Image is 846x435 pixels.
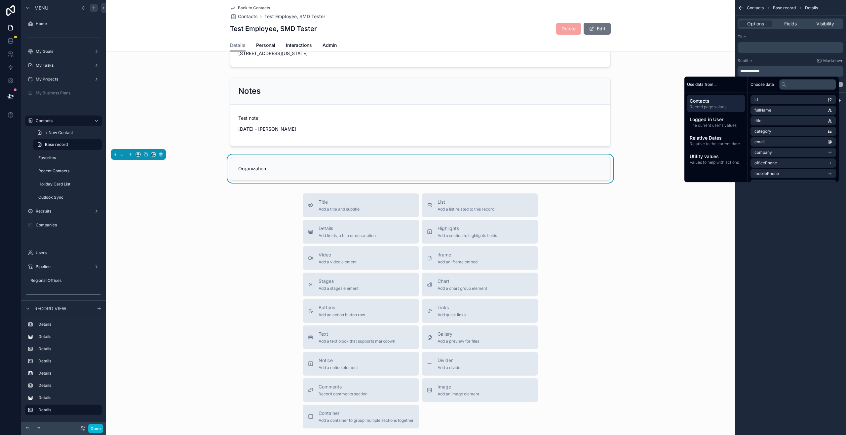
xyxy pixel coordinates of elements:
button: LinksAdd quick links [422,299,538,323]
button: ImageAdd an image element [422,378,538,402]
span: Use data from... [687,82,716,87]
span: Fields [784,20,797,27]
span: Add a container to group multiple sections together [319,418,414,423]
a: Recent Contacts [33,166,102,176]
label: Subtitle [738,58,752,63]
label: Outlook Sync [38,195,100,200]
a: Contacts [25,116,102,126]
span: Add a section to highlights fields [438,233,497,238]
span: Title [319,199,360,205]
label: My Tasks [36,63,91,68]
span: Menu [34,5,48,11]
span: Add fields, a title or description [319,233,376,238]
button: ContainerAdd a container to group multiple sections together [303,405,419,428]
a: Admin [323,39,337,52]
span: Notice [319,357,358,364]
span: Contacts [238,13,258,20]
span: Details [230,42,246,49]
span: Logged in User [690,116,742,123]
a: Contacts [230,13,258,20]
a: Outlook Sync [33,192,102,203]
a: Recruits [25,206,102,217]
label: Recent Contacts [38,168,100,174]
label: Details [38,334,99,339]
a: My Tasks [25,60,102,71]
span: Values to help with actions [690,160,742,165]
a: Markdown [817,58,843,63]
label: My Projects [36,77,91,82]
span: Add a stages element [319,286,359,291]
a: Base record [33,139,102,150]
a: My Goals [25,46,102,57]
a: Companies [25,220,102,230]
span: Interactions [286,42,312,49]
span: The current user's values [690,123,742,128]
span: Add quick links [438,312,466,318]
label: Home [36,21,100,26]
span: Relative to the current date [690,141,742,147]
button: DetailsAdd fields, a title or description [303,220,419,244]
label: Favorites [38,155,100,160]
span: Video [319,251,357,258]
button: ListAdd a list related to this record [422,193,538,217]
a: Regional Offices [25,275,102,286]
div: scrollable content [738,42,843,53]
span: Contacts [690,98,742,104]
span: Image [438,384,479,390]
a: Details [230,39,246,52]
span: Buttons [319,304,365,311]
button: Done [88,424,103,433]
a: Favorites [33,152,102,163]
span: Base record [45,142,68,147]
span: Utility values [690,153,742,160]
label: Details [38,395,99,400]
span: Personal [256,42,275,49]
span: Visibility [816,20,834,27]
span: Options [747,20,764,27]
label: My Goals [36,49,91,54]
span: + New Contact [45,130,73,135]
a: Pipeline [25,261,102,272]
span: Record comments section [319,391,367,397]
span: Base record [773,5,796,11]
span: Comments [319,384,367,390]
label: Regional Offices [30,278,100,283]
span: Organization [238,166,266,171]
span: Add a title and subtitle [319,207,360,212]
label: Contacts [36,118,89,123]
a: Back to Contacts [230,5,270,11]
a: My Projects [25,74,102,84]
button: VideoAdd a video element [303,246,419,270]
button: TextAdd a text block that supports markdown [303,325,419,349]
span: Add a list related to this record [438,207,494,212]
span: Add a divider [438,365,462,370]
span: Test Employee, SMD Tester [264,13,325,20]
label: Details [38,383,99,388]
span: Record page values [690,104,742,110]
span: Record view [34,305,66,312]
a: + New Contact [33,127,102,138]
span: Divider [438,357,462,364]
label: Details [38,322,99,327]
div: scrollable content [684,92,748,170]
button: TitleAdd a title and subtitle [303,193,419,217]
button: DividerAdd a divider [422,352,538,376]
button: iframeAdd an iframe embed [422,246,538,270]
button: StagesAdd a stages element [303,273,419,296]
label: Users [36,250,100,255]
a: Personal [256,39,275,52]
span: Details [805,5,818,11]
span: Markdown [823,58,843,63]
h1: Test Employee, SMD Tester [230,24,317,33]
span: Highlights [438,225,497,232]
a: Holiday Card List [33,179,102,189]
label: Recruits [36,209,91,214]
button: ButtonsAdd an action button row [303,299,419,323]
button: HighlightsAdd a section to highlights fields [422,220,538,244]
label: Holiday Card List [38,182,100,187]
span: Admin [323,42,337,49]
label: Details [38,358,99,364]
span: Choose data [750,82,774,87]
span: Links [438,304,466,311]
span: Add a text block that supports markdown [319,339,395,344]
